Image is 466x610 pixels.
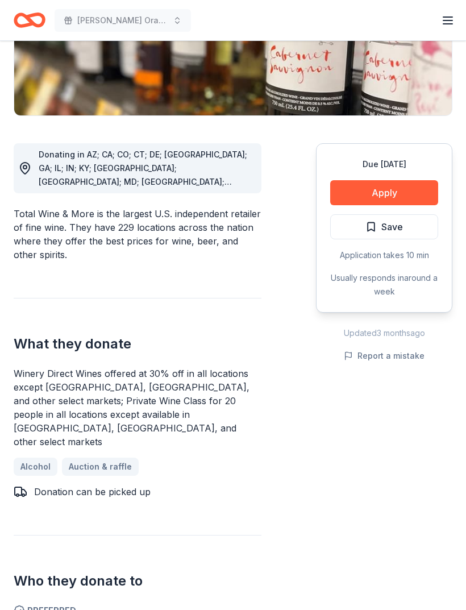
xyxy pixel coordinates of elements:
div: Updated 3 months ago [316,327,452,341]
span: Save [381,220,403,235]
div: Usually responds in around a week [330,272,438,299]
button: [PERSON_NAME] Orange Ball [55,9,191,32]
div: Due [DATE] [330,158,438,172]
a: Alcohol [14,458,57,476]
a: Auction & raffle [62,458,139,476]
div: Donation can be picked up [34,485,151,499]
span: [PERSON_NAME] Orange Ball [77,14,168,27]
div: Winery Direct Wines offered at 30% off in all locations except [GEOGRAPHIC_DATA], [GEOGRAPHIC_DAT... [14,367,261,449]
h2: What they donate [14,335,261,354]
div: Total Wine & More is the largest U.S. independent retailer of fine wine. They have 229 locations ... [14,208,261,262]
button: Report a mistake [344,350,425,363]
div: Application takes 10 min [330,249,438,263]
button: Save [330,215,438,240]
h2: Who they donate to [14,572,261,591]
a: Home [14,7,45,34]
button: Apply [330,181,438,206]
span: Donating in AZ; CA; CO; CT; DE; [GEOGRAPHIC_DATA]; GA; IL; IN; KY; [GEOGRAPHIC_DATA]; [GEOGRAPHIC... [39,150,247,269]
